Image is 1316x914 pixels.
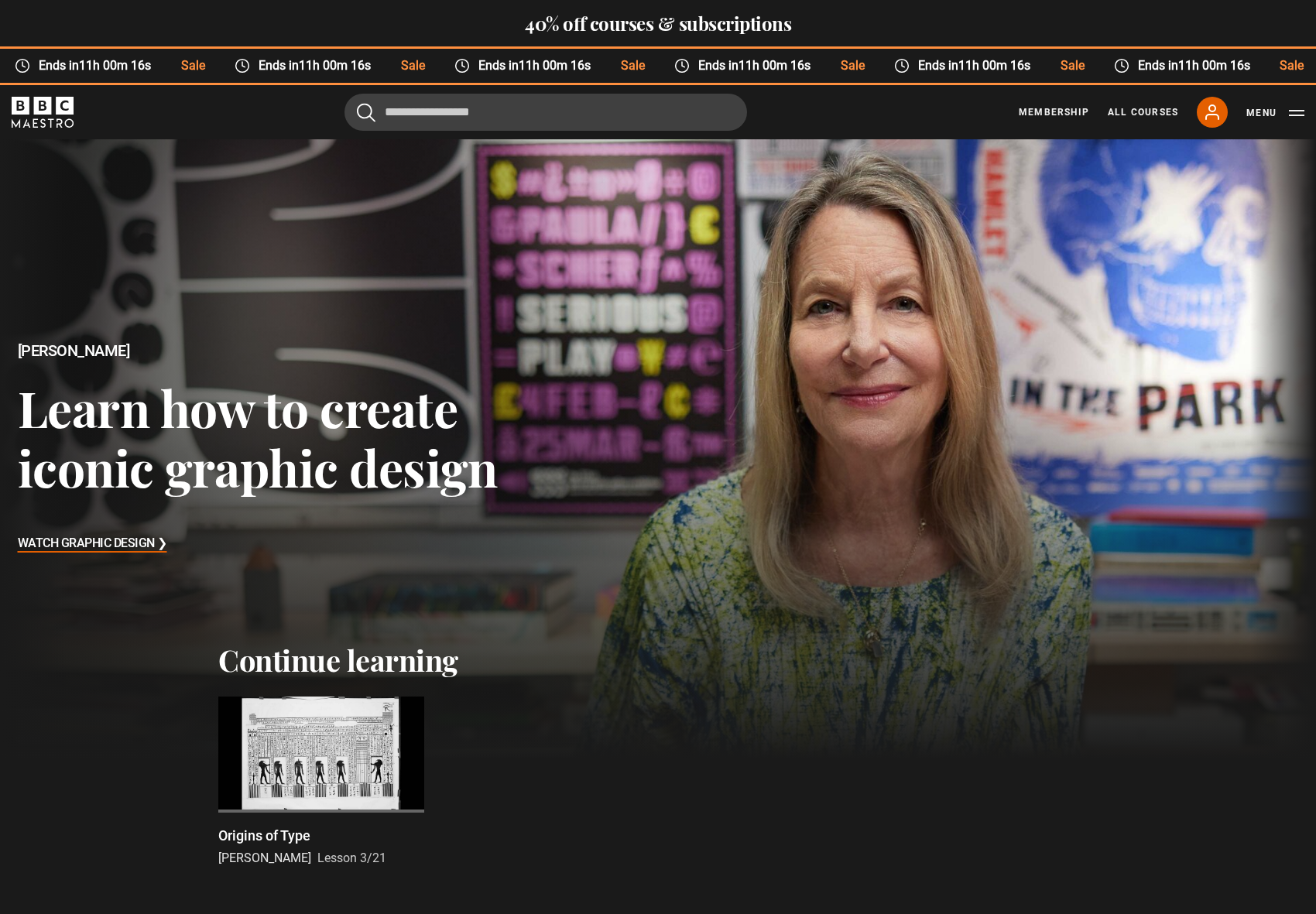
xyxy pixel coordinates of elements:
[18,378,527,498] h3: Learn how to create iconic graphic design
[909,56,1044,75] span: Ends in
[825,56,879,75] span: Sale
[386,56,439,75] span: Sale
[605,56,659,75] span: Sale
[30,56,166,75] span: Ends in
[357,102,375,122] button: Submit the search query
[218,825,310,846] p: Origins of Type
[344,94,747,131] input: Search
[1045,56,1098,75] span: Sale
[1108,105,1178,119] a: All Courses
[469,56,605,75] span: Ends in
[18,532,167,556] h3: Watch Graphic Design ❯
[12,97,74,128] svg: BBC Maestro
[218,642,1098,678] h2: Continue learning
[519,58,591,73] time: 11h 00m 16s
[1177,58,1249,73] time: 11h 00m 16s
[317,851,386,865] span: Lesson 3/21
[1246,105,1304,121] button: Toggle navigation
[689,56,824,75] span: Ends in
[958,58,1030,73] time: 11h 00m 16s
[250,56,386,75] span: Ends in
[166,56,219,75] span: Sale
[1019,105,1089,119] a: Membership
[299,58,371,73] time: 11h 00m 16s
[18,342,527,360] h2: [PERSON_NAME]
[1129,56,1264,75] span: Ends in
[218,697,424,868] a: Origins of Type [PERSON_NAME] Lesson 3/21
[739,58,811,73] time: 11h 00m 16s
[218,851,311,865] span: [PERSON_NAME]
[79,58,151,73] time: 11h 00m 16s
